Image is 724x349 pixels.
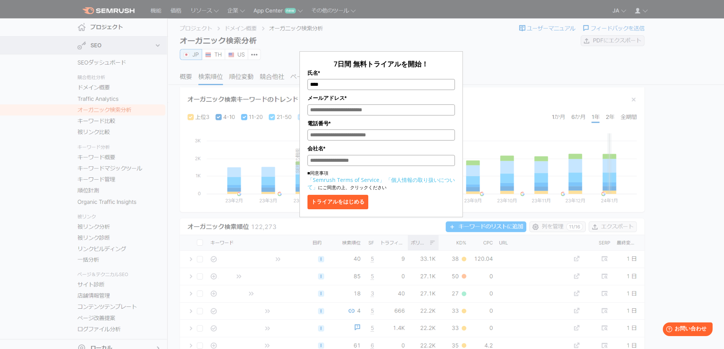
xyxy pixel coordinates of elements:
[307,176,455,191] a: 「個人情報の取り扱いについて」
[307,176,385,183] a: 「Semrush Terms of Service」
[307,94,455,102] label: メールアドレス*
[656,319,716,341] iframe: Help widget launcher
[307,170,455,191] p: ■同意事項 にご同意の上、クリックください
[334,59,428,68] span: 7日間 無料トライアルを開始！
[307,119,455,128] label: 電話番号*
[307,195,368,209] button: トライアルをはじめる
